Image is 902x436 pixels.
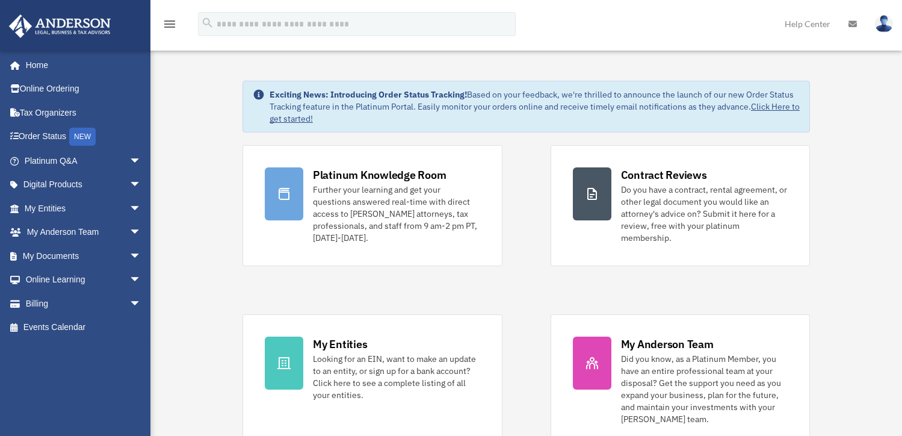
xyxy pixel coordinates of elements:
[313,337,367,352] div: My Entities
[129,149,153,173] span: arrow_drop_down
[8,101,159,125] a: Tax Organizers
[621,167,707,182] div: Contract Reviews
[8,268,159,292] a: Online Learningarrow_drop_down
[129,220,153,245] span: arrow_drop_down
[8,77,159,101] a: Online Ordering
[8,125,159,149] a: Order StatusNEW
[5,14,114,38] img: Anderson Advisors Platinum Portal
[270,101,800,124] a: Click Here to get started!
[69,128,96,146] div: NEW
[8,316,159,340] a: Events Calendar
[621,353,788,425] div: Did you know, as a Platinum Member, you have an entire professional team at your disposal? Get th...
[875,15,893,33] img: User Pic
[8,173,159,197] a: Digital Productsarrow_drop_down
[551,145,811,266] a: Contract Reviews Do you have a contract, rental agreement, or other legal document you would like...
[162,17,177,31] i: menu
[201,16,214,30] i: search
[162,21,177,31] a: menu
[8,53,153,77] a: Home
[313,167,446,182] div: Platinum Knowledge Room
[8,244,159,268] a: My Documentsarrow_drop_down
[313,353,480,401] div: Looking for an EIN, want to make an update to an entity, or sign up for a bank account? Click her...
[129,268,153,293] span: arrow_drop_down
[621,337,714,352] div: My Anderson Team
[242,145,502,266] a: Platinum Knowledge Room Further your learning and get your questions answered real-time with dire...
[8,220,159,244] a: My Anderson Teamarrow_drop_down
[8,149,159,173] a: Platinum Q&Aarrow_drop_down
[313,184,480,244] div: Further your learning and get your questions answered real-time with direct access to [PERSON_NAM...
[8,291,159,316] a: Billingarrow_drop_down
[129,244,153,269] span: arrow_drop_down
[270,89,467,100] strong: Exciting News: Introducing Order Status Tracking!
[270,89,800,125] div: Based on your feedback, we're thrilled to announce the launch of our new Order Status Tracking fe...
[8,196,159,220] a: My Entitiesarrow_drop_down
[129,196,153,221] span: arrow_drop_down
[129,291,153,316] span: arrow_drop_down
[621,184,788,244] div: Do you have a contract, rental agreement, or other legal document you would like an attorney's ad...
[129,173,153,198] span: arrow_drop_down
